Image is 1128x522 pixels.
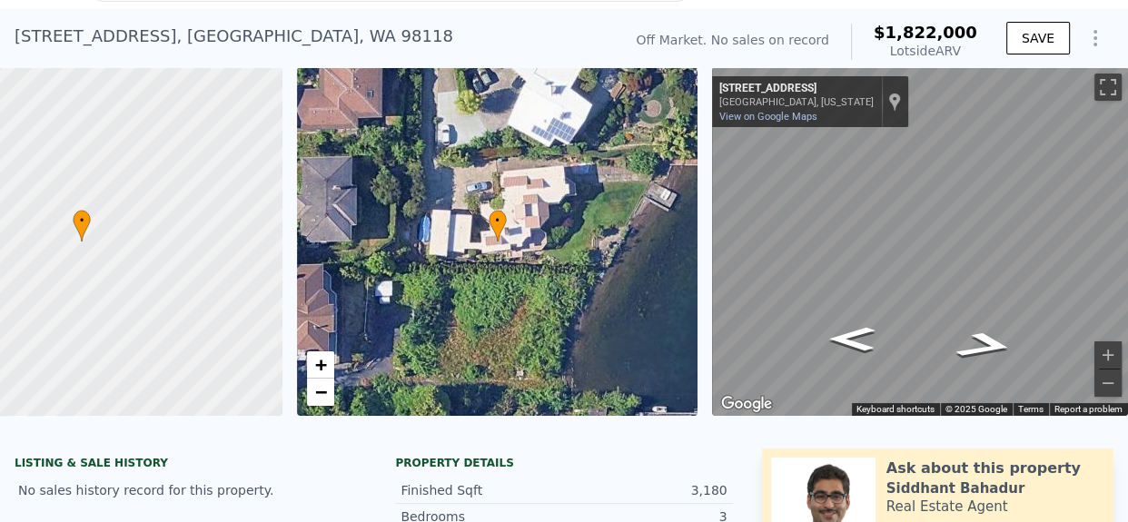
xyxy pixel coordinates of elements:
button: Zoom out [1094,369,1122,397]
div: [STREET_ADDRESS] , [GEOGRAPHIC_DATA] , WA 98118 [15,24,453,49]
button: Zoom in [1094,341,1122,369]
div: 3,180 [564,481,727,499]
div: Ask about this property [886,458,1081,479]
path: Go West, S Willow St [931,325,1040,366]
a: Zoom in [307,351,334,379]
div: No sales history record for this property. [15,474,351,507]
div: Siddhant Bahadur [886,479,1024,497]
div: Street View [712,67,1128,416]
a: Open this area in Google Maps (opens a new window) [717,392,777,416]
button: Keyboard shortcuts [856,403,935,416]
div: Property details [395,456,732,470]
span: © 2025 Google [945,404,1007,414]
a: Show location on map [888,92,901,112]
button: SAVE [1006,22,1070,54]
button: Show Options [1077,20,1113,56]
img: Google [717,392,777,416]
a: Report a problem [1054,404,1123,414]
a: View on Google Maps [719,111,817,123]
button: Toggle fullscreen view [1094,74,1122,101]
div: Lotside ARV [874,42,977,60]
span: + [314,353,326,376]
div: Map [712,67,1128,416]
a: Zoom out [307,379,334,406]
span: − [314,380,326,403]
div: Off Market. No sales on record [637,31,829,49]
span: $1,822,000 [874,23,977,42]
div: [GEOGRAPHIC_DATA], [US_STATE] [719,96,874,108]
div: Real Estate Agent [886,497,1008,516]
div: [STREET_ADDRESS] [719,82,874,96]
a: Terms (opens in new tab) [1018,404,1044,414]
div: • [73,210,91,241]
div: LISTING & SALE HISTORY [15,456,351,474]
span: • [489,212,507,229]
path: Go East, S Willow St [810,321,895,357]
span: • [73,212,91,229]
div: • [489,210,507,241]
div: Finished Sqft [401,481,564,499]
